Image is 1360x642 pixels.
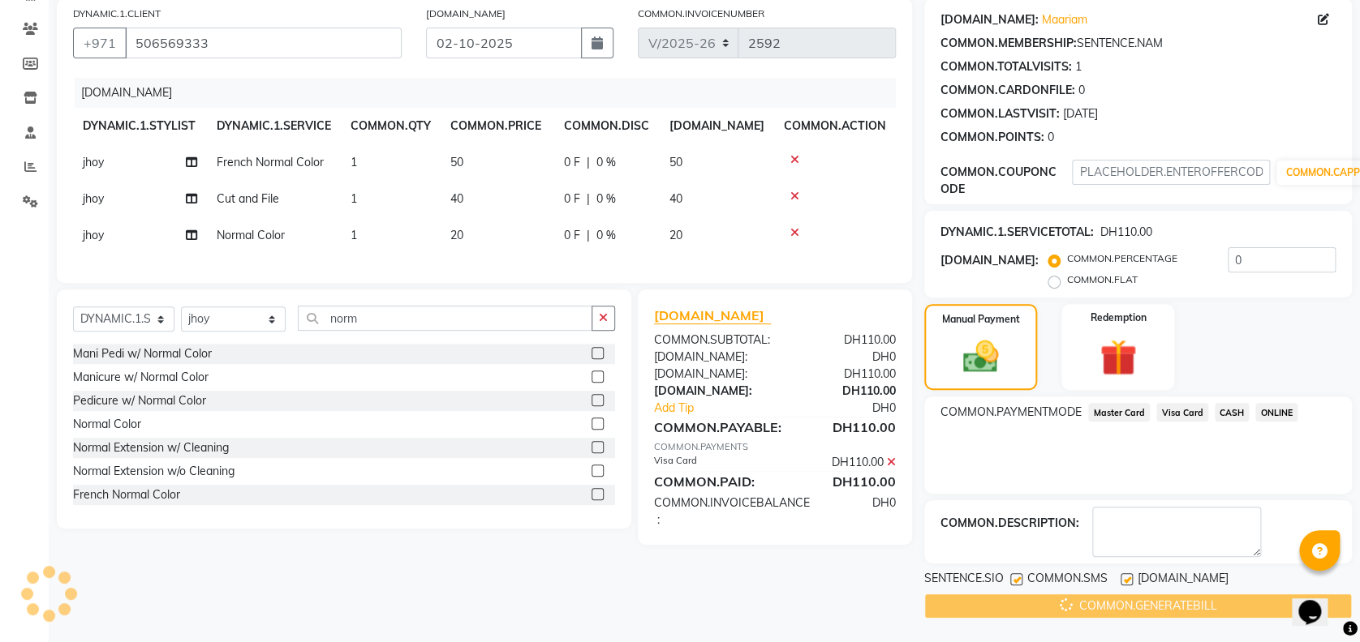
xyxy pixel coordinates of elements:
[450,191,463,206] span: 40
[669,191,682,206] span: 40
[669,228,682,242] span: 20
[83,228,104,242] span: jhoy
[73,439,229,456] div: Normal Extension w/ Cleaning
[642,417,794,437] div: COMMON.PAYABLE:
[73,486,180,503] div: French Normal Color
[125,28,402,58] input: PLACEHOLDER.SBNMEC
[426,6,506,21] label: [DOMAIN_NAME]
[596,190,616,208] span: 0 %
[1075,58,1082,75] div: 1
[952,336,1009,378] img: _cash.svg
[642,366,775,383] div: [DOMAIN_NAME]:
[1156,403,1208,422] span: Visa Card
[940,105,1060,122] div: COMMON.LASTVISIT:
[207,108,341,144] th: DYNAMIC.1.SERVICE
[587,190,590,208] span: |
[924,570,1004,590] span: SENTENCE.SIO
[642,400,798,417] a: Add Tip
[587,154,590,171] span: |
[1078,82,1085,99] div: 0
[554,108,660,144] th: COMMON.DISC
[1063,105,1098,122] div: [DATE]
[642,494,822,529] div: COMMON.INVOICEBALANCE :
[654,307,771,324] span: [DOMAIN_NAME]
[775,383,908,400] div: DH110.00
[940,35,1336,52] div: SENTENCE.NAM
[1042,11,1087,28] a: Maariam
[596,227,616,244] span: 0 %
[940,252,1039,269] div: [DOMAIN_NAME]:
[642,349,775,366] div: [DOMAIN_NAME]:
[450,155,463,169] span: 50
[1067,272,1138,287] label: COMMON.FLAT
[1088,335,1148,381] img: _gift.svg
[794,417,908,437] div: DH110.00
[669,155,682,169] span: 50
[83,191,104,206] span: jhoy
[642,332,782,349] div: COMMON.SUBTOTAL:
[822,494,908,529] div: DH0
[564,227,580,244] span: 0 F
[775,472,908,491] div: DH110.00
[73,108,207,144] th: DYNAMIC.1.STYLIST
[73,345,212,362] div: Mani Pedi w/ Normal Color
[654,440,896,454] div: COMMON.PAYMENTS
[73,28,127,58] button: +971
[217,191,279,206] span: Cut and File
[797,400,908,417] div: DH0
[1088,403,1150,422] span: Master Card
[73,392,206,409] div: Pedicure w/ Normal Color
[1255,403,1298,422] span: ONLINE
[940,11,1039,28] div: [DOMAIN_NAME]:
[1027,570,1108,590] span: COMMON.SMS
[775,349,908,366] div: DH0
[775,366,908,383] div: DH110.00
[1072,160,1269,185] input: PLACEHOLDER.ENTEROFFERCODE
[1138,570,1229,590] span: [DOMAIN_NAME]
[642,472,775,491] div: COMMON.PAID:
[782,332,908,349] div: DH110.00
[596,154,616,171] span: 0 %
[1215,403,1250,422] span: CASH
[341,108,441,144] th: COMMON.QTY
[940,224,1094,241] div: DYNAMIC.1.SERVICETOTAL:
[940,404,1082,421] span: COMMON.PAYMENTMODE
[351,155,357,169] span: 1
[73,6,161,21] label: DYNAMIC.1.CLIENT
[940,164,1072,198] div: COMMON.COUPONCODE
[940,58,1072,75] div: COMMON.TOTALVISITS:
[73,416,141,433] div: Normal Color
[1292,577,1344,626] iframe: chat widget
[217,155,324,169] span: French Normal Color
[940,82,1075,99] div: COMMON.CARDONFILE:
[564,154,580,171] span: 0 F
[642,454,775,471] div: Visa Card
[940,35,1077,52] div: COMMON.MEMBERSHIP:
[351,228,357,242] span: 1
[642,383,775,400] div: [DOMAIN_NAME]:
[298,306,592,331] input: Search or Scan
[1067,251,1177,266] label: COMMON.PERCENTAGE
[660,108,774,144] th: [DOMAIN_NAME]
[940,129,1044,146] div: COMMON.POINTS:
[638,6,764,21] label: COMMON.INVOICENUMBER
[774,108,896,144] th: COMMON.ACTION
[587,227,590,244] span: |
[73,369,209,386] div: Manicure w/ Normal Color
[73,463,235,480] div: Normal Extension w/o Cleaning
[1100,224,1152,241] div: DH110.00
[217,228,285,242] span: Normal Color
[942,312,1020,327] label: Manual Payment
[83,155,104,169] span: jhoy
[441,108,554,144] th: COMMON.PRICE
[775,454,908,471] div: DH110.00
[940,515,1079,532] div: COMMON.DESCRIPTION:
[75,78,908,108] div: [DOMAIN_NAME]
[1090,310,1146,325] label: Redemption
[450,228,463,242] span: 20
[564,190,580,208] span: 0 F
[1048,129,1054,146] div: 0
[351,191,357,206] span: 1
